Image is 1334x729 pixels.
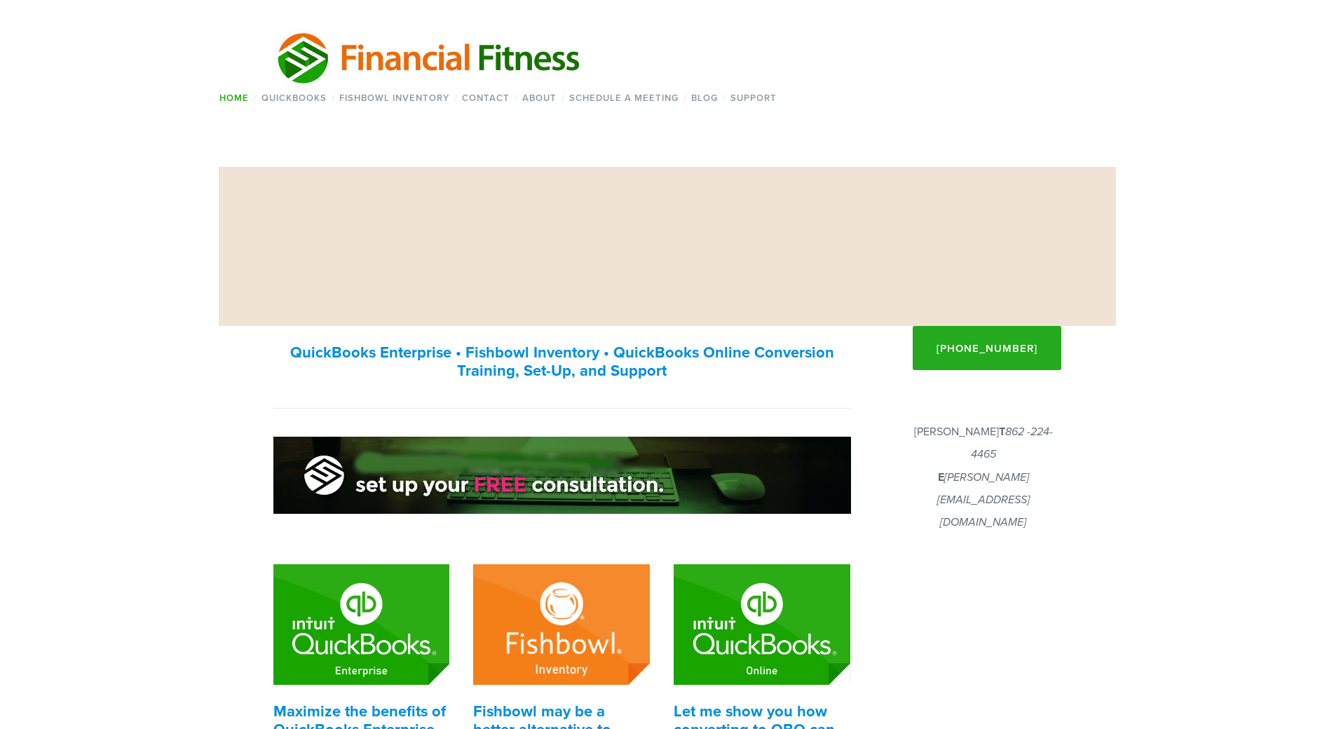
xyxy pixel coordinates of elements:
span: / [683,91,687,104]
a: Fishbowl Inventory [335,88,454,108]
strong: E [938,469,944,485]
a: Blog [687,88,723,108]
span: / [332,91,335,104]
a: Home [215,88,254,108]
span: / [515,91,518,104]
a: Contact [458,88,515,108]
a: Support [726,88,782,108]
em: 862 -224-4465 [971,425,1053,461]
span: / [254,91,257,104]
strong: T [999,423,1005,440]
em: [PERSON_NAME][EMAIL_ADDRESS][DOMAIN_NAME] [937,471,1030,530]
a: Schedule a Meeting [565,88,683,108]
img: Financial Fitness Consulting [273,27,583,88]
span: / [561,91,565,104]
strong: QuickBooks Enterprise • Fishbowl Inventory • QuickBooks Online Conversion Training, Set-Up, and S... [290,341,838,381]
img: Free Consultation Banner [273,437,851,515]
a: About [518,88,561,108]
a: QuickBooks [257,88,332,108]
h1: Your trusted Quickbooks, Fishbowl, and inventory expert. [273,229,1062,264]
span: / [723,91,726,104]
span: / [454,91,458,104]
a: [PHONE_NUMBER] [913,326,1061,370]
p: [PERSON_NAME] [906,421,1061,534]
